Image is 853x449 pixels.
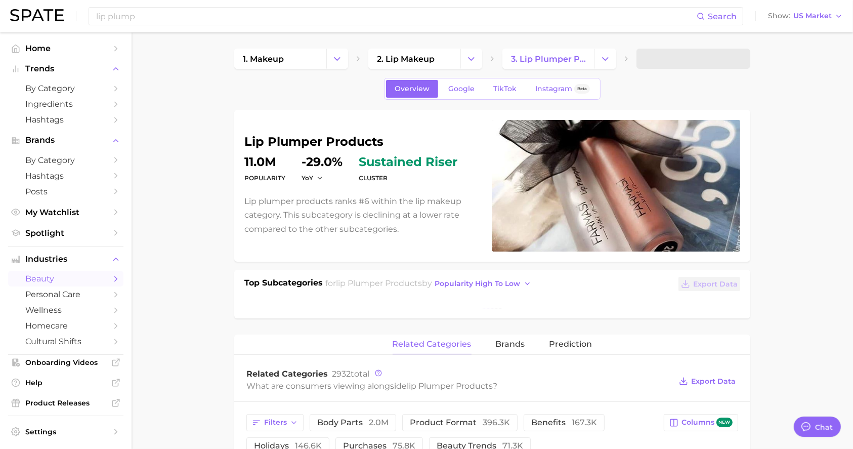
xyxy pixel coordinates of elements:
a: 2. lip makeup [368,49,460,69]
button: popularity high to low [433,277,534,291]
span: Home [25,44,106,53]
button: Change Category [460,49,482,69]
span: Export Data [693,280,738,289]
span: Help [25,378,106,387]
span: Beta [577,85,587,93]
button: ShowUS Market [765,10,845,23]
span: beauty [25,274,106,283]
span: US Market [793,13,832,19]
span: Filters [264,418,287,427]
span: Search [708,12,737,21]
span: My Watchlist [25,208,106,217]
dd: 11.0m [244,156,285,168]
span: by Category [25,155,106,165]
span: Brands [25,136,106,145]
dd: -29.0% [302,156,343,168]
span: new [716,418,733,427]
a: TikTok [485,80,525,98]
a: 1. makeup [234,49,326,69]
a: personal care [8,287,123,302]
a: Posts [8,184,123,199]
span: Hashtags [25,115,106,125]
input: Search here for a brand, industry, or ingredient [95,8,697,25]
button: YoY [302,174,323,182]
span: product format [410,419,510,427]
span: 1. makeup [243,54,284,64]
a: Spotlight [8,225,123,241]
a: Hashtags [8,112,123,128]
a: Help [8,375,123,390]
button: Change Category [326,49,348,69]
a: Product Releases [8,395,123,411]
span: Prediction [549,340,592,349]
span: 396.3k [483,418,510,427]
span: Onboarding Videos [25,358,106,367]
button: Industries [8,252,123,267]
span: personal care [25,290,106,299]
span: Google [448,85,475,93]
a: homecare [8,318,123,334]
span: Instagram [535,85,572,93]
span: Export Data [691,377,736,386]
span: Ingredients [25,99,106,109]
span: brands [496,340,525,349]
a: 3. lip plumper products [502,49,594,69]
span: Industries [25,255,106,264]
p: Lip plumper products ranks #6 within the lip makeup category. This subcategory is declining at a ... [244,194,480,236]
span: homecare [25,321,106,331]
span: lip plumper products [336,278,422,288]
img: SPATE [10,9,64,21]
a: Google [440,80,483,98]
a: Home [8,40,123,56]
button: Columnsnew [664,414,738,431]
a: Overview [386,80,438,98]
dt: cluster [359,172,457,184]
button: Change Category [594,49,616,69]
span: Related Categories [246,369,328,379]
span: related categories [393,340,472,349]
span: popularity high to low [435,279,521,288]
button: Export Data [678,277,740,291]
button: Brands [8,133,123,148]
span: 3. lip plumper products [511,54,586,64]
span: lip plumper products [407,381,493,391]
a: beauty [8,271,123,287]
span: sustained riser [359,156,457,168]
a: Hashtags [8,168,123,184]
div: What are consumers viewing alongside ? [246,379,671,393]
span: Posts [25,187,106,196]
span: cultural shifts [25,337,106,346]
a: My Watchlist [8,205,123,220]
span: 2. lip makeup [377,54,435,64]
span: Show [768,13,790,19]
span: Spotlight [25,228,106,238]
span: Overview [395,85,430,93]
a: InstagramBeta [527,80,599,98]
a: by Category [8,152,123,168]
dt: Popularity [244,172,285,184]
h1: Top Subcategories [244,277,323,292]
a: wellness [8,302,123,318]
button: Export Data [676,374,738,388]
a: by Category [8,80,123,96]
a: cultural shifts [8,334,123,349]
span: TikTok [493,85,517,93]
span: for by [326,278,534,288]
span: wellness [25,305,106,315]
span: Settings [25,427,106,436]
span: 167.3k [572,418,597,427]
button: Trends [8,61,123,76]
h1: lip plumper products [244,136,480,148]
span: body parts [317,419,389,427]
span: benefits [531,419,597,427]
a: Onboarding Videos [8,355,123,370]
span: total [332,369,369,379]
span: Trends [25,64,106,73]
span: Hashtags [25,171,106,181]
span: Product Releases [25,398,106,407]
a: Settings [8,424,123,439]
span: by Category [25,84,106,93]
button: Filters [246,414,304,431]
span: 2.0m [369,418,389,427]
span: 2932 [332,369,351,379]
